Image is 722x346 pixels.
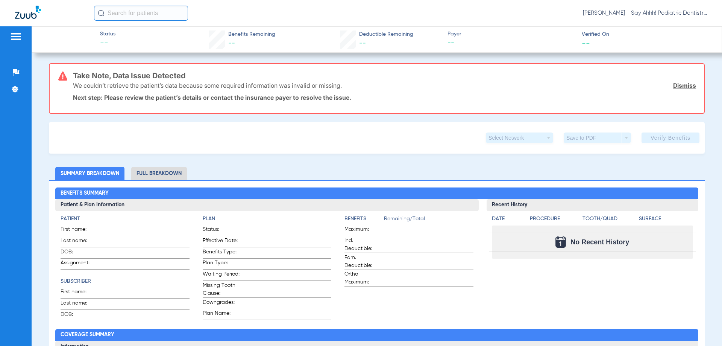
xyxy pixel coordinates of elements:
span: -- [228,40,235,47]
span: Deductible Remaining [359,30,413,38]
span: Plan Name: [203,309,240,320]
img: Search Icon [98,10,105,17]
span: Missing Tooth Clause: [203,282,240,297]
span: Fam. Deductible: [344,254,381,270]
span: Effective Date: [203,237,240,247]
span: Assignment: [61,259,97,269]
span: -- [359,40,366,47]
h3: Recent History [487,199,698,211]
input: Search for patients [94,6,188,21]
app-breakdown-title: Surface [639,215,693,226]
span: Benefits Remaining [228,30,275,38]
span: Last name: [61,237,97,247]
app-breakdown-title: Procedure [530,215,580,226]
h3: Patient & Plan Information [55,199,478,211]
span: First name: [61,288,97,298]
span: [PERSON_NAME] - Say Ahhh! Pediatric Dentistry [583,9,707,17]
img: hamburger-icon [10,32,22,41]
span: Last name: [61,299,97,309]
span: Plan Type: [203,259,240,269]
span: -- [582,39,590,47]
span: Maximum: [344,226,381,236]
img: Calendar [555,236,566,248]
span: Verified On [582,30,710,38]
span: DOB: [61,248,97,258]
h2: Coverage Summary [55,329,698,341]
app-breakdown-title: Benefits [344,215,384,226]
h2: Benefits Summary [55,187,698,200]
span: -- [100,38,115,49]
span: Benefits Type: [203,248,240,258]
img: error-icon [58,72,67,81]
h3: Take Note, Data Issue Detected [73,72,696,79]
span: Ortho Maximum: [344,270,381,286]
p: We couldn’t retrieve the patient’s data because some required information was invalid or missing. [73,82,342,89]
a: Dismiss [673,82,696,89]
img: Zuub Logo [15,6,41,19]
span: Downgrades: [203,299,240,309]
span: Status: [203,226,240,236]
h4: Benefits [344,215,384,223]
p: Next step: Please review the patient’s details or contact the insurance payer to resolve the issue. [73,94,696,101]
h4: Subscriber [61,277,189,285]
app-breakdown-title: Tooth/Quad [582,215,636,226]
h4: Plan [203,215,331,223]
span: DOB: [61,311,97,321]
span: -- [447,38,575,48]
span: Remaining/Total [384,215,473,226]
span: Waiting Period: [203,270,240,280]
span: First name: [61,226,97,236]
li: Full Breakdown [131,167,187,180]
li: Summary Breakdown [55,167,124,180]
span: Payer [447,30,575,38]
app-breakdown-title: Date [492,215,523,226]
span: Ind. Deductible: [344,237,381,253]
h4: Date [492,215,523,223]
h4: Surface [639,215,693,223]
h4: Patient [61,215,189,223]
h4: Procedure [530,215,580,223]
span: No Recent History [570,238,629,246]
h4: Tooth/Quad [582,215,636,223]
span: Status [100,30,115,38]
